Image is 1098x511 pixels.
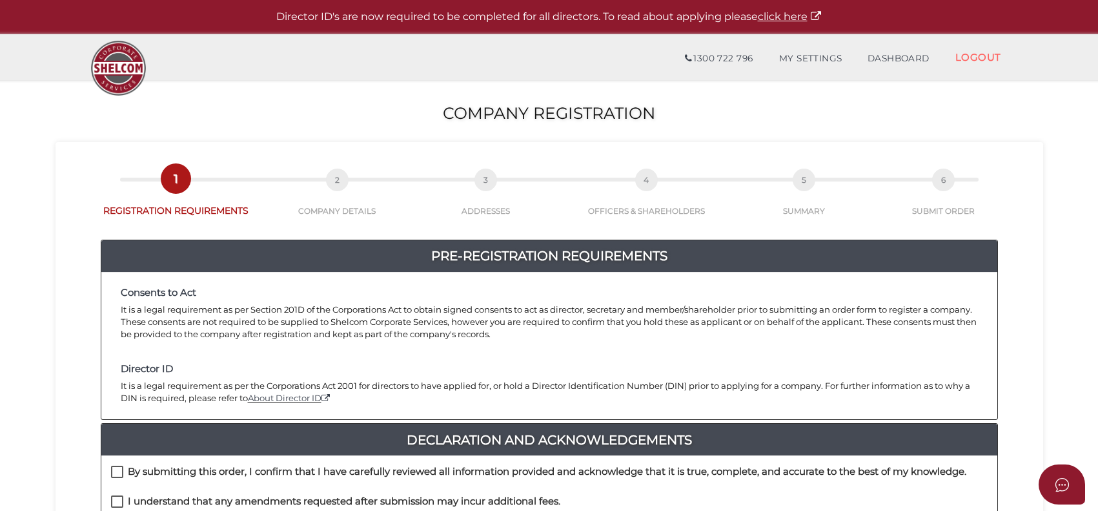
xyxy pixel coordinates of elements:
[474,169,497,191] span: 3
[121,304,978,340] p: It is a legal requirement as per Section 201D of the Corporations Act to obtain signed consents t...
[121,380,978,404] p: It is a legal requirement as per the Corporations Act 2001 for directors to have applied for, or ...
[121,287,978,298] h4: Consents to Act
[248,393,331,403] a: About Director ID
[766,46,855,72] a: MY SETTINGS
[101,245,997,266] a: Pre-Registration Requirements
[561,183,731,216] a: 4OFFICERS & SHAREHOLDERS
[793,169,815,191] span: 5
[165,167,187,190] span: 1
[855,46,942,72] a: DASHBOARD
[101,430,997,450] a: Declaration And Acknowledgements
[672,46,766,72] a: 1300 722 796
[265,183,410,216] a: 2COMPANY DETAILS
[932,169,955,191] span: 6
[758,10,822,23] a: click here
[85,34,152,102] img: Logo
[1039,464,1085,505] button: Open asap
[410,183,562,216] a: 3ADDRESSES
[88,182,265,217] a: 1REGISTRATION REQUIREMENTS
[128,496,560,507] h4: I understand that any amendments requested after submission may incur additional fees.
[326,169,349,191] span: 2
[32,10,1066,25] p: Director ID's are now required to be completed for all directors. To read about applying please
[121,364,978,375] h4: Director ID
[877,183,1011,216] a: 6SUBMIT ORDER
[942,44,1014,70] a: LOGOUT
[731,183,877,216] a: 5SUMMARY
[635,169,658,191] span: 4
[128,466,966,477] h4: By submitting this order, I confirm that I have carefully reviewed all information provided and a...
